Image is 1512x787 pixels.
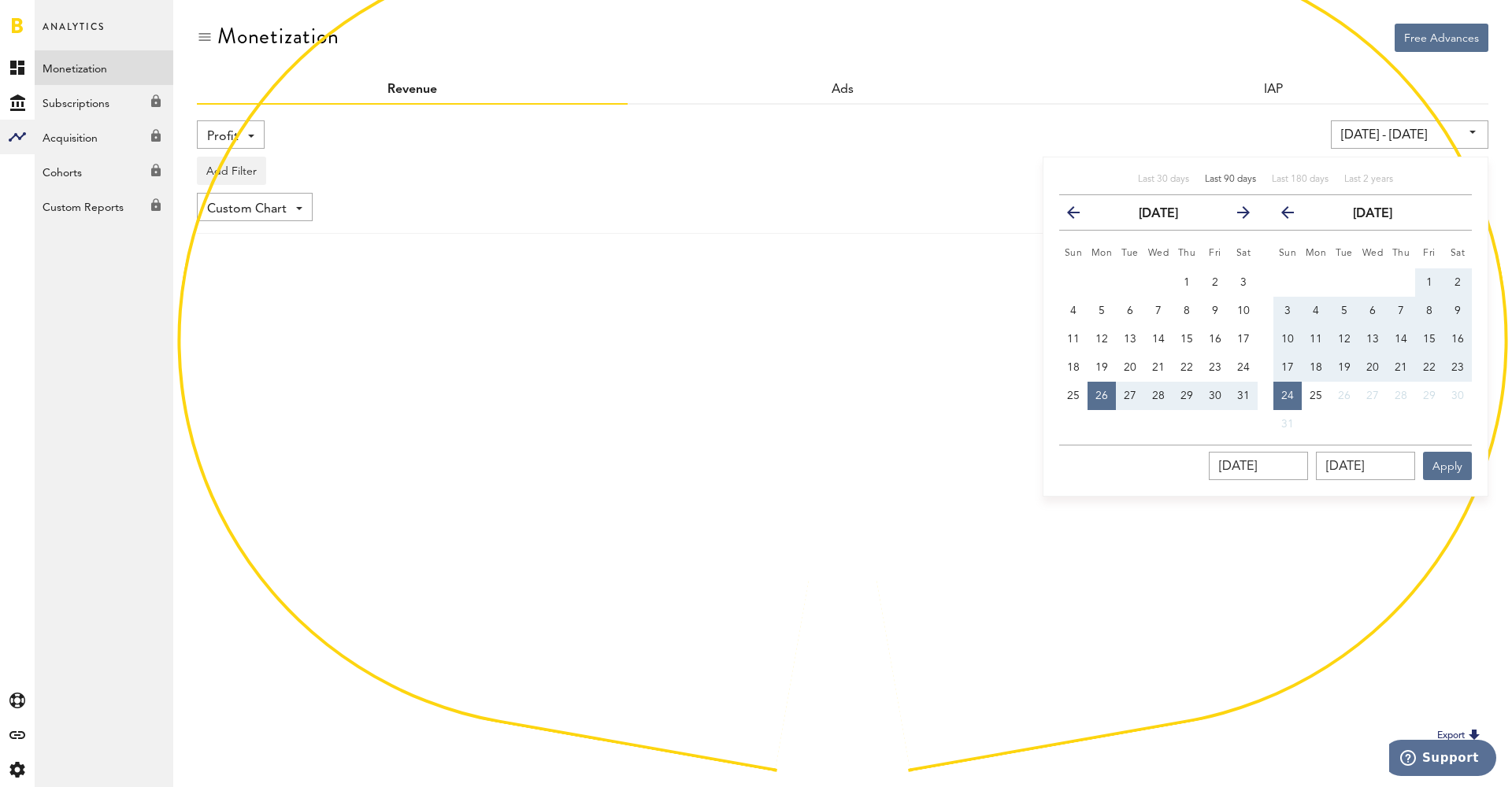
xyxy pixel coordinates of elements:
span: Last 180 days [1272,175,1329,184]
button: 1 [1415,268,1443,297]
button: 30 [1443,382,1472,410]
button: 30 [1201,382,1229,410]
button: 7 [1144,297,1173,325]
span: Profit [207,124,239,150]
span: 14 [1152,334,1165,345]
img: Export [1465,726,1484,745]
button: 9 [1201,297,1229,325]
strong: [DATE] [1139,208,1178,220]
span: 20 [1366,362,1379,373]
span: Last 2 years [1344,175,1393,184]
button: Apply [1423,452,1472,480]
small: Monday [1091,249,1113,258]
span: 3 [1240,277,1247,288]
button: 4 [1059,297,1088,325]
button: 24 [1273,382,1302,410]
span: 6 [1127,305,1133,316]
button: 6 [1116,297,1144,325]
button: 31 [1229,382,1258,410]
small: Thursday [1178,249,1196,258]
span: 5 [1341,305,1347,316]
button: 5 [1088,297,1116,325]
button: 17 [1229,325,1258,353]
button: 28 [1387,382,1415,410]
button: 21 [1387,353,1415,382]
a: Revenue [387,83,437,96]
button: 26 [1330,382,1358,410]
button: 13 [1116,325,1144,353]
small: Tuesday [1121,249,1139,258]
span: Last 30 days [1138,175,1189,184]
span: 23 [1209,362,1221,373]
button: 8 [1415,297,1443,325]
span: 1 [1184,277,1190,288]
span: 29 [1423,390,1436,401]
button: 10 [1229,297,1258,325]
span: 1 [1426,277,1432,288]
button: 27 [1116,382,1144,410]
span: 27 [1124,390,1136,401]
button: 11 [1302,325,1330,353]
button: 20 [1358,353,1387,382]
button: 22 [1415,353,1443,382]
span: 21 [1395,362,1407,373]
span: 28 [1395,390,1407,401]
button: 16 [1201,325,1229,353]
button: 18 [1302,353,1330,382]
span: 25 [1310,390,1322,401]
small: Wednesday [1362,249,1384,258]
small: Monday [1306,249,1327,258]
span: 15 [1423,334,1436,345]
span: 28 [1152,390,1165,401]
span: 18 [1310,362,1322,373]
button: 23 [1201,353,1229,382]
button: 16 [1443,325,1472,353]
small: Friday [1423,249,1436,258]
button: 2 [1201,268,1229,297]
button: 1 [1173,268,1201,297]
small: Saturday [1236,249,1251,258]
button: 13 [1358,325,1387,353]
strong: [DATE] [1353,208,1392,220]
button: 7 [1387,297,1415,325]
span: Analytics [43,17,105,50]
span: 26 [1338,390,1351,401]
small: Friday [1209,249,1221,258]
a: Custom Reports [35,189,173,224]
button: 9 [1443,297,1472,325]
span: 26 [1095,390,1108,401]
input: __.__.____ [1209,452,1308,480]
button: 25 [1302,382,1330,410]
span: 19 [1095,362,1108,373]
span: 8 [1426,305,1432,316]
span: 15 [1180,334,1193,345]
span: 8 [1184,305,1190,316]
button: 10 [1273,325,1302,353]
span: 11 [1310,334,1322,345]
button: 22 [1173,353,1201,382]
button: 20 [1116,353,1144,382]
span: 9 [1212,305,1218,316]
button: 27 [1358,382,1387,410]
span: 13 [1366,334,1379,345]
span: Custom Chart [207,196,287,223]
span: 27 [1366,390,1379,401]
span: 9 [1455,305,1461,316]
button: 2 [1443,268,1472,297]
button: 11 [1059,325,1088,353]
span: 20 [1124,362,1136,373]
button: 31 [1273,410,1302,438]
span: 17 [1281,362,1294,373]
span: 10 [1237,305,1250,316]
a: Cohorts [35,154,173,189]
button: 25 [1059,382,1088,410]
button: 12 [1088,325,1116,353]
button: 15 [1415,325,1443,353]
small: Sunday [1279,249,1297,258]
button: 6 [1358,297,1387,325]
button: 18 [1059,353,1088,382]
button: 23 [1443,353,1472,382]
span: 30 [1451,390,1464,401]
span: 13 [1124,334,1136,345]
button: 3 [1229,268,1258,297]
